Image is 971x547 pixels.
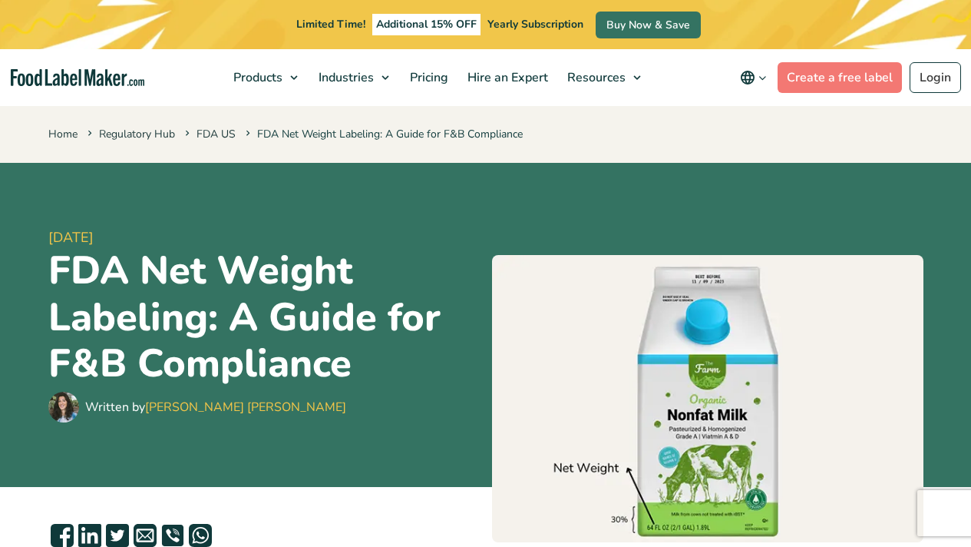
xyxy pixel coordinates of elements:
a: Regulatory Hub [99,127,175,141]
span: Yearly Subscription [487,17,583,31]
span: Limited Time! [296,17,365,31]
a: Products [224,49,306,106]
a: FDA US [197,127,236,141]
span: Products [229,69,284,86]
span: [DATE] [48,227,480,248]
a: Create a free label [778,62,902,93]
a: [PERSON_NAME] [PERSON_NAME] [145,399,346,416]
a: Home [48,127,78,141]
a: Hire an Expert [458,49,554,106]
span: Hire an Expert [463,69,550,86]
a: Pricing [401,49,454,106]
a: Login [910,62,961,93]
span: Additional 15% OFF [372,14,481,35]
h1: FDA Net Weight Labeling: A Guide for F&B Compliance [48,248,480,388]
span: Industries [314,69,375,86]
a: Buy Now & Save [596,12,701,38]
img: Maria Abi Hanna - Food Label Maker [48,392,79,423]
div: Written by [85,398,346,416]
a: Resources [558,49,649,106]
span: Resources [563,69,627,86]
span: Pricing [405,69,450,86]
span: FDA Net Weight Labeling: A Guide for F&B Compliance [243,127,523,141]
a: Industries [309,49,397,106]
